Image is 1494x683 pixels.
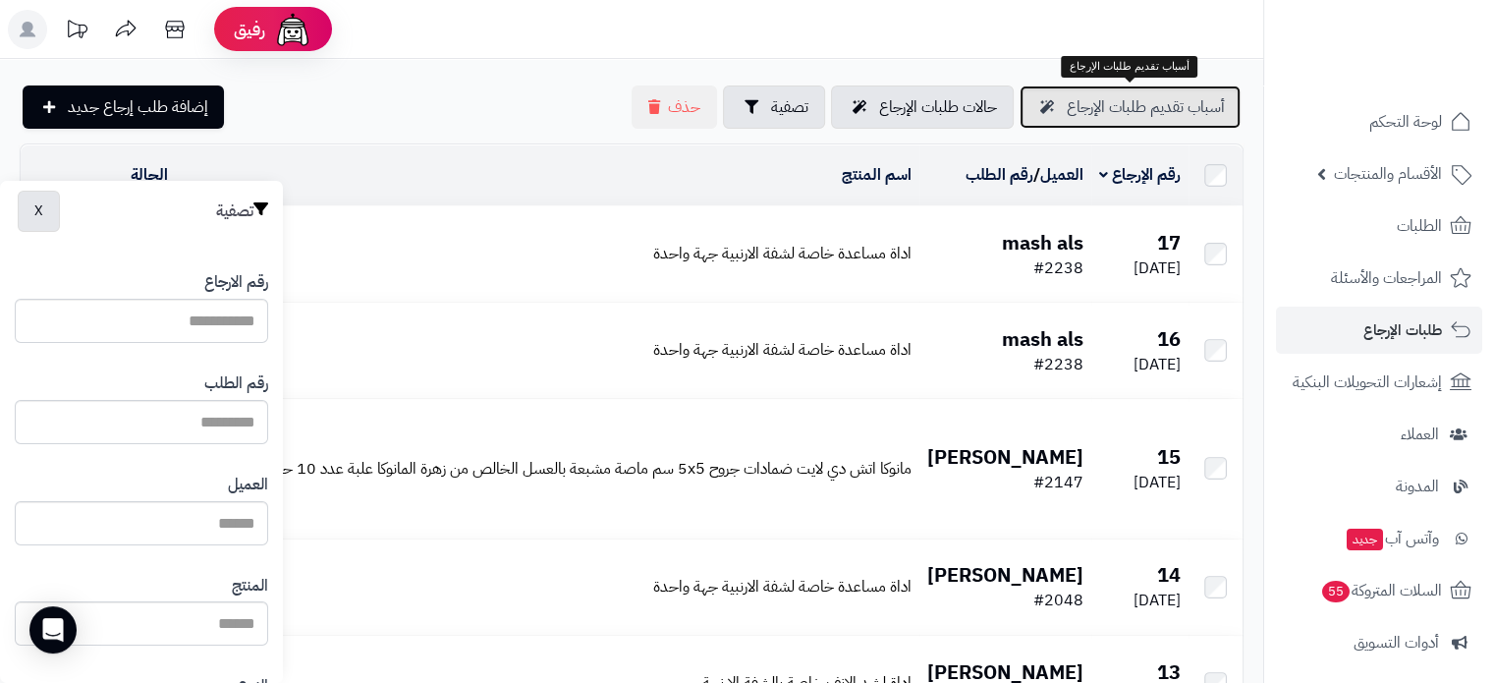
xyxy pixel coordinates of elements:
a: العميل [1040,163,1083,187]
a: رقم الطلب [966,163,1033,187]
a: اسم المنتج [842,163,912,187]
img: logo-2.png [1360,34,1475,76]
span: طلبات الإرجاع [1363,316,1442,344]
b: [PERSON_NAME] [927,442,1083,472]
a: اداة مساعدة خاصة لشفة الارنبية جهة واحدة [653,575,912,598]
span: إشعارات التحويلات البنكية [1293,369,1442,396]
a: السلات المتروكة55 [1276,567,1482,614]
a: حالات طلبات الإرجاع [831,85,1014,129]
a: اداة مساعدة خاصة لشفة الارنبية جهة واحدة [653,242,912,265]
a: الطلبات [1276,202,1482,250]
a: إضافة طلب إرجاع جديد [23,85,224,129]
span: [DATE] [1134,353,1181,376]
span: [DATE] [1134,256,1181,280]
span: أدوات التسويق [1354,629,1439,656]
span: أسباب تقديم طلبات الإرجاع [1067,95,1225,119]
span: [DATE] [1134,589,1181,612]
span: 55 [1321,580,1351,602]
b: [PERSON_NAME] [927,560,1083,590]
span: حالات طلبات الإرجاع [879,95,997,119]
b: 17 [1157,228,1181,257]
span: السلات المتروكة [1320,577,1442,604]
a: تحديثات المنصة [52,10,101,54]
a: لوحة التحكم [1276,98,1482,145]
span: #2048 [1033,589,1083,612]
button: X [18,191,60,232]
span: #2147 [1033,471,1083,494]
a: الحالة [131,163,168,187]
span: [DATE] [1134,471,1181,494]
span: حذف [668,95,700,119]
button: تصفية [723,85,825,129]
span: إضافة طلب إرجاع جديد [68,95,208,119]
span: لوحة التحكم [1369,108,1442,136]
span: العملاء [1401,421,1439,448]
span: تصفية [771,95,808,119]
a: اداة مساعدة خاصة لشفة الارنبية جهة واحدة [653,338,912,362]
div: Open Intercom Messenger [29,606,77,654]
b: mash als [1002,228,1083,257]
span: رفيق [234,18,265,41]
a: أدوات التسويق [1276,619,1482,666]
a: وآتس آبجديد [1276,515,1482,562]
b: 16 [1157,324,1181,354]
b: 15 [1157,442,1181,472]
label: رقم الطلب [204,372,268,395]
span: #2238 [1033,353,1083,376]
span: X [34,199,43,223]
a: إشعارات التحويلات البنكية [1276,359,1482,406]
span: المدونة [1396,473,1439,500]
b: 14 [1157,560,1181,590]
img: ai-face.png [273,10,312,49]
a: المدونة [1276,463,1482,510]
label: المنتج [232,575,268,598]
span: الأقسام والمنتجات [1334,160,1442,188]
a: رقم الإرجاع [1099,163,1181,187]
div: أسباب تقديم طلبات الإرجاع [1061,56,1196,78]
b: mash als [1002,324,1083,354]
a: مانوكا اتش دي لايت ضمادات جروح 5x5 سم ماصة مشبعة بالعسل الخالص من زهرة المانوكا علبة عدد 10 حبات [261,457,912,481]
a: أسباب تقديم طلبات الإرجاع [1020,85,1241,129]
h3: تصفية [216,201,268,221]
label: العميل [228,474,268,496]
a: العملاء [1276,411,1482,458]
td: / [919,145,1091,205]
span: #2238 [1033,256,1083,280]
span: الطلبات [1397,212,1442,240]
span: وآتس آب [1345,525,1439,552]
span: المراجعات والأسئلة [1331,264,1442,292]
a: المراجعات والأسئلة [1276,255,1482,302]
a: طلبات الإرجاع [1276,307,1482,354]
button: حذف [632,85,717,129]
span: جديد [1347,529,1383,550]
label: رقم الارجاع [204,271,268,294]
